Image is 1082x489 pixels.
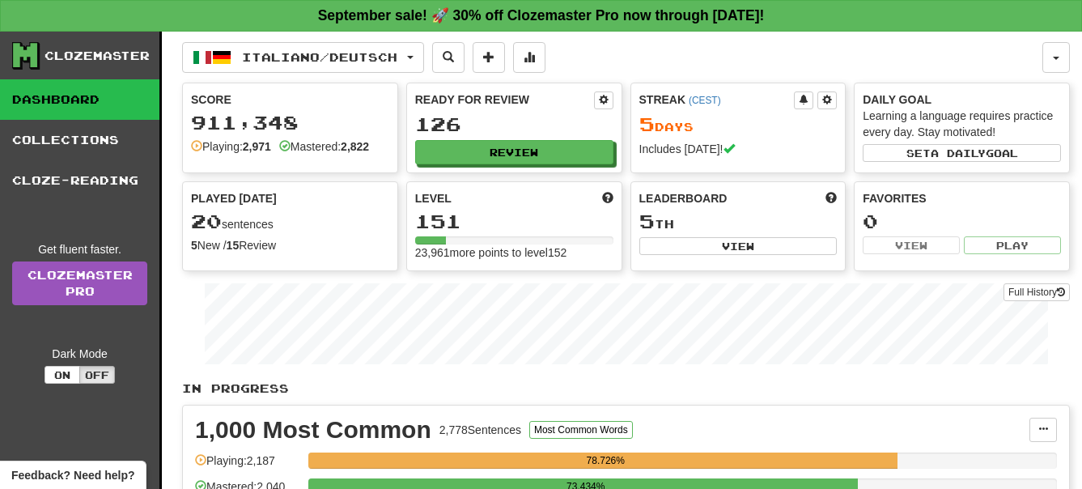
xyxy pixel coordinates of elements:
[415,244,613,261] div: 23,961 more points to level 152
[639,114,838,135] div: Day s
[182,381,1070,397] p: In Progress
[415,140,613,164] button: Review
[12,346,147,362] div: Dark Mode
[195,453,300,479] div: Playing: 2,187
[313,453,897,469] div: 78.726%
[639,113,655,135] span: 5
[602,190,613,206] span: Score more points to level up
[863,91,1061,108] div: Daily Goal
[639,211,838,232] div: th
[439,422,521,438] div: 2,778 Sentences
[513,42,545,73] button: More stats
[191,239,197,252] strong: 5
[45,366,80,384] button: On
[964,236,1061,254] button: Play
[825,190,837,206] span: This week in points, UTC
[182,42,424,73] button: Italiano/Deutsch
[639,237,838,255] button: View
[191,190,277,206] span: Played [DATE]
[12,241,147,257] div: Get fluent faster.
[529,421,633,439] button: Most Common Words
[863,108,1061,140] div: Learning a language requires practice every day. Stay motivated!
[318,7,765,23] strong: September sale! 🚀 30% off Clozemaster Pro now through [DATE]!
[195,418,431,442] div: 1,000 Most Common
[473,42,505,73] button: Add sentence to collection
[191,91,389,108] div: Score
[191,113,389,133] div: 911,348
[415,190,452,206] span: Level
[242,50,397,64] span: Italiano / Deutsch
[432,42,465,73] button: Search sentences
[191,211,389,232] div: sentences
[191,237,389,253] div: New / Review
[639,91,795,108] div: Streak
[227,239,240,252] strong: 15
[1004,283,1070,301] button: Full History
[415,91,594,108] div: Ready for Review
[863,236,960,254] button: View
[279,138,369,155] div: Mastered:
[79,366,115,384] button: Off
[191,138,271,155] div: Playing:
[863,144,1061,162] button: Seta dailygoal
[415,211,613,232] div: 151
[639,210,655,232] span: 5
[931,147,986,159] span: a daily
[639,141,838,157] div: Includes [DATE]!
[243,140,271,153] strong: 2,971
[11,467,134,483] span: Open feedback widget
[341,140,369,153] strong: 2,822
[863,190,1061,206] div: Favorites
[12,262,147,305] a: ClozemasterPro
[191,210,222,232] span: 20
[689,95,721,106] a: (CEST)
[45,48,150,64] div: Clozemaster
[639,190,728,206] span: Leaderboard
[863,211,1061,232] div: 0
[415,114,613,134] div: 126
